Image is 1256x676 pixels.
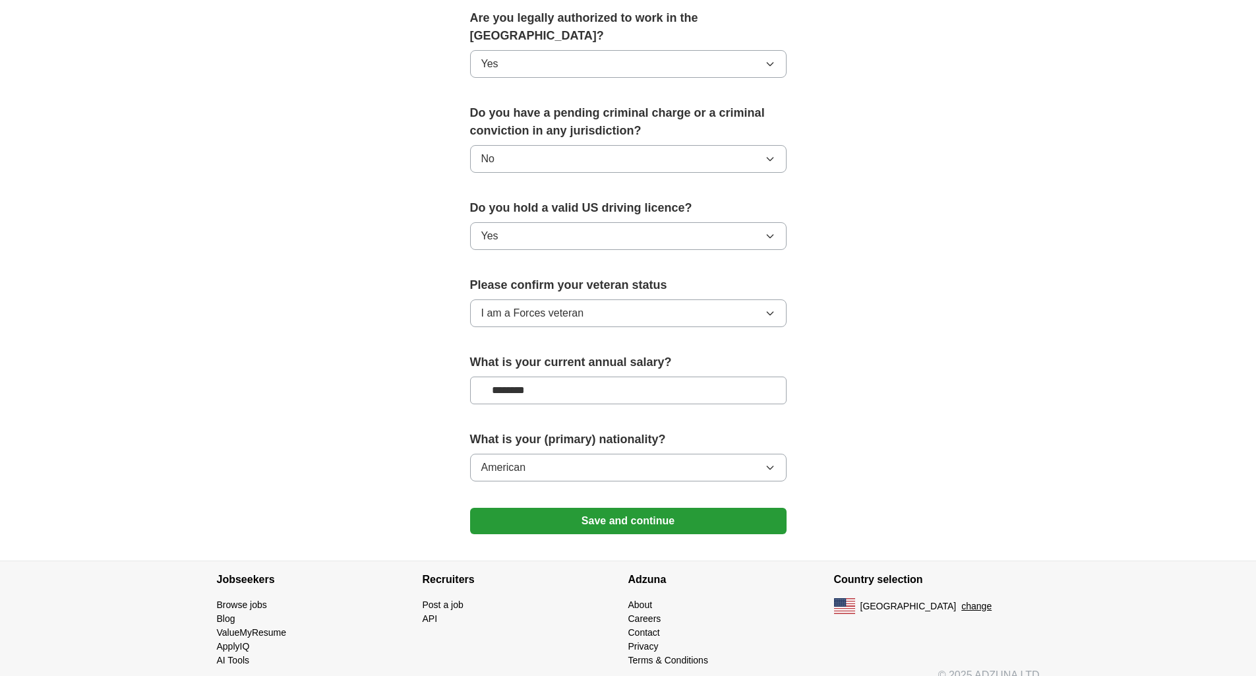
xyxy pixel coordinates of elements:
[470,508,787,534] button: Save and continue
[470,50,787,78] button: Yes
[834,561,1040,598] h4: Country selection
[470,276,787,294] label: Please confirm your veteran status
[423,613,438,624] a: API
[481,228,498,244] span: Yes
[470,222,787,250] button: Yes
[217,613,235,624] a: Blog
[628,641,659,652] a: Privacy
[217,655,250,665] a: AI Tools
[961,599,992,613] button: change
[217,627,287,638] a: ValueMyResume
[628,655,708,665] a: Terms & Conditions
[481,151,494,167] span: No
[834,598,855,614] img: US flag
[470,104,787,140] label: Do you have a pending criminal charge or a criminal conviction in any jurisdiction?
[470,299,787,327] button: I am a Forces veteran
[217,641,250,652] a: ApplyIQ
[481,56,498,72] span: Yes
[470,431,787,448] label: What is your (primary) nationality?
[628,613,661,624] a: Careers
[470,199,787,217] label: Do you hold a valid US driving licence?
[481,460,526,476] span: American
[470,353,787,371] label: What is your current annual salary?
[423,599,464,610] a: Post a job
[628,627,660,638] a: Contact
[628,599,653,610] a: About
[860,599,957,613] span: [GEOGRAPHIC_DATA]
[470,9,787,45] label: Are you legally authorized to work in the [GEOGRAPHIC_DATA]?
[217,599,267,610] a: Browse jobs
[481,305,584,321] span: I am a Forces veteran
[470,454,787,481] button: American
[470,145,787,173] button: No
